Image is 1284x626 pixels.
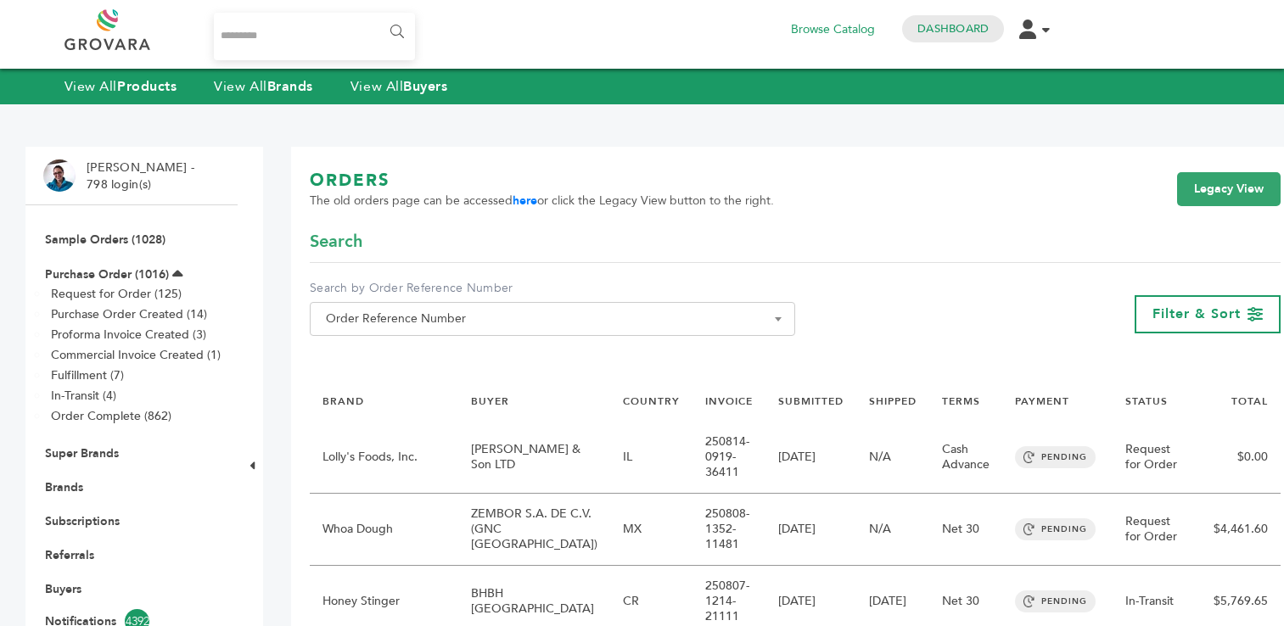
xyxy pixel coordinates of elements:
td: [PERSON_NAME] & Son LTD [458,422,610,494]
td: Request for Order [1113,494,1194,566]
a: Fulfillment (7) [51,367,124,383]
span: Order Reference Number [319,307,786,331]
a: Referrals [45,547,94,563]
a: In-Transit (4) [51,388,116,404]
td: Net 30 [929,494,1002,566]
a: Request for Order (125) [51,286,182,302]
a: TERMS [942,394,980,408]
td: IL [610,422,692,494]
a: Order Complete (862) [51,408,171,424]
span: Search [310,230,362,254]
td: Cash Advance [929,422,1002,494]
strong: Brands [267,77,313,96]
span: Filter & Sort [1152,305,1241,323]
td: $4,461.60 [1194,494,1281,566]
input: Search... [214,13,415,60]
td: MX [610,494,692,566]
td: $0.00 [1194,422,1281,494]
span: PENDING [1015,590,1096,612]
strong: Buyers [403,77,447,96]
a: Subscriptions [45,513,120,529]
h1: ORDERS [310,169,774,193]
a: PAYMENT [1015,394,1069,408]
a: STATUS [1125,394,1168,408]
a: SUBMITTED [778,394,844,408]
td: [DATE] [765,494,856,566]
span: PENDING [1015,446,1096,468]
a: Sample Orders (1028) [45,232,165,248]
a: Buyers [45,581,81,597]
a: TOTAL [1231,394,1268,408]
td: N/A [856,494,929,566]
a: Purchase Order (1016) [45,266,169,282]
a: Proforma Invoice Created (3) [51,327,206,343]
a: Browse Catalog [791,20,875,39]
a: COUNTRY [623,394,680,408]
td: Whoa Dough [310,494,458,566]
a: View AllBuyers [350,77,448,96]
a: here [513,193,537,209]
td: [DATE] [765,422,856,494]
a: BUYER [471,394,509,408]
td: N/A [856,422,929,494]
a: View AllProducts [64,77,177,96]
a: BRAND [322,394,364,408]
td: Lolly's Foods, Inc. [310,422,458,494]
a: INVOICE [705,394,753,408]
td: 250814-0919-36411 [692,422,765,494]
a: Super Brands [45,445,119,461]
td: 250808-1352-11481 [692,494,765,566]
td: ZEMBOR S.A. DE C.V. (GNC [GEOGRAPHIC_DATA]) [458,494,610,566]
a: View AllBrands [214,77,313,96]
a: Brands [45,479,83,495]
span: Order Reference Number [310,302,795,336]
strong: Products [117,77,177,96]
a: Purchase Order Created (14) [51,306,207,322]
a: SHIPPED [869,394,917,408]
label: Search by Order Reference Number [310,280,795,297]
a: Commercial Invoice Created (1) [51,347,221,363]
a: Legacy View [1177,172,1281,206]
td: Request for Order [1113,422,1194,494]
li: [PERSON_NAME] - 798 login(s) [87,159,199,193]
a: Dashboard [917,21,989,36]
span: PENDING [1015,518,1096,540]
span: The old orders page can be accessed or click the Legacy View button to the right. [310,193,774,210]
